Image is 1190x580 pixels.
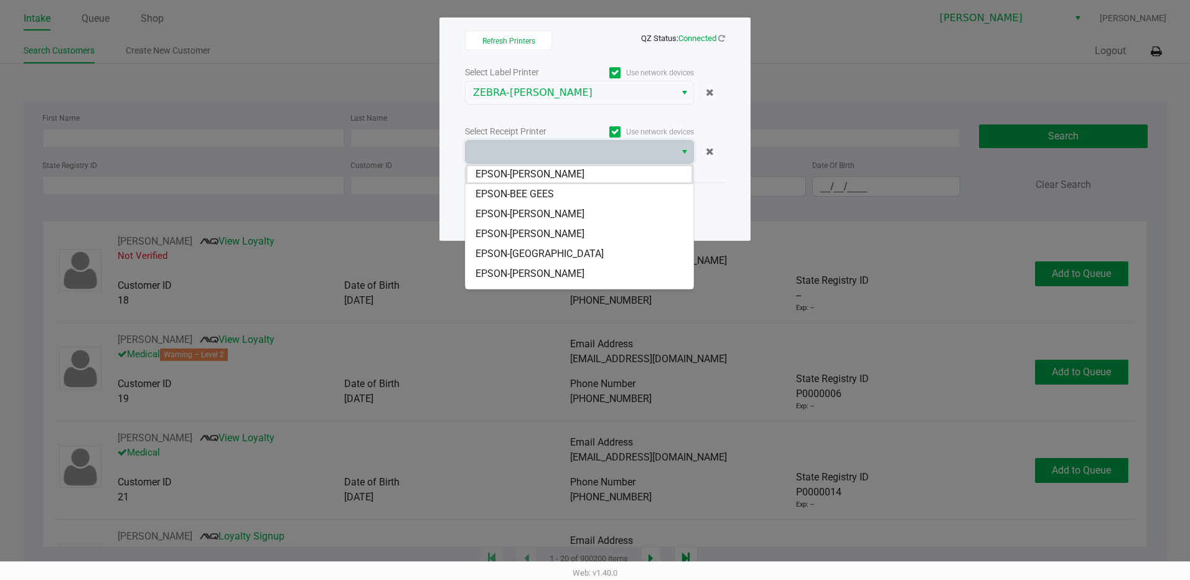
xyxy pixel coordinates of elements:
span: EPSON-[PERSON_NAME] [476,167,584,182]
span: EPSON-[PERSON_NAME] [476,207,584,222]
span: ZEBRA-[PERSON_NAME] [473,85,668,100]
span: Connected [678,34,716,43]
button: Refresh Printers [465,30,552,50]
div: Select Receipt Printer [465,125,579,138]
div: Select Label Printer [465,66,579,79]
span: EPSON-[GEOGRAPHIC_DATA] [476,246,604,261]
span: Refresh Printers [482,37,535,45]
span: QZ Status: [641,34,725,43]
span: EPSON-[PERSON_NAME] [476,227,584,241]
span: EPSON-BEE GEES [476,187,554,202]
label: Use network devices [579,67,694,78]
button: Select [675,82,693,104]
span: EPSON-[PERSON_NAME] [476,266,584,281]
span: EPSON-[PERSON_NAME] [476,286,584,301]
button: Select [675,141,693,163]
span: Web: v1.40.0 [573,568,617,578]
label: Use network devices [579,126,694,138]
